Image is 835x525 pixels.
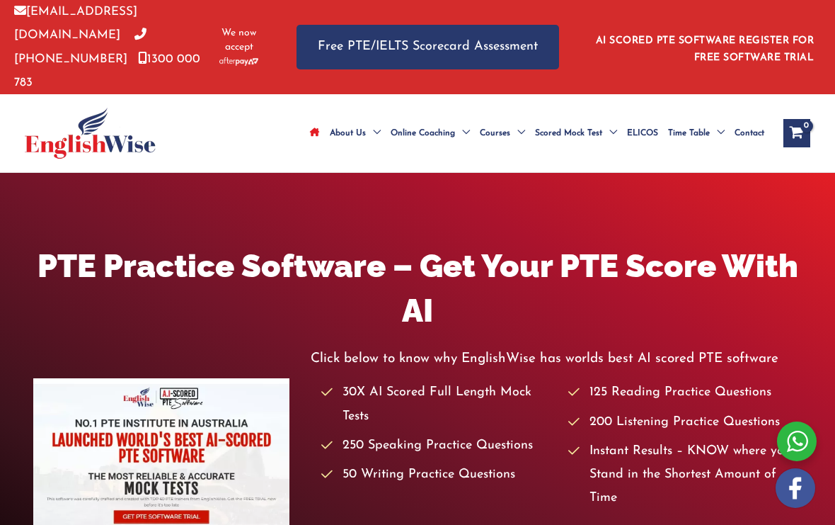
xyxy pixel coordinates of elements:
li: 250 Speaking Practice Questions [321,434,555,458]
p: Click below to know why EnglishWise has worlds best AI scored PTE software [311,347,802,371]
img: cropped-ew-logo [25,108,156,159]
span: Scored Mock Test [535,108,602,158]
span: Contact [735,108,764,158]
span: Menu Toggle [602,108,617,158]
span: We now accept [217,26,261,55]
li: 125 Reading Practice Questions [568,381,802,405]
span: Menu Toggle [710,108,725,158]
a: Scored Mock TestMenu Toggle [530,108,622,158]
a: ELICOS [622,108,663,158]
li: 200 Listening Practice Questions [568,411,802,434]
span: Time Table [668,108,710,158]
a: 1300 000 783 [14,53,200,89]
img: white-facebook.png [776,468,815,508]
a: Free PTE/IELTS Scorecard Assessment [296,25,559,69]
a: Online CoachingMenu Toggle [386,108,475,158]
li: 50 Writing Practice Questions [321,463,555,487]
span: About Us [330,108,366,158]
a: View Shopping Cart, empty [783,119,810,147]
span: ELICOS [627,108,658,158]
a: Contact [730,108,769,158]
li: 30X AI Scored Full Length Mock Tests [321,381,555,429]
a: [EMAIL_ADDRESS][DOMAIN_NAME] [14,6,137,41]
aside: Header Widget 1 [587,24,821,70]
li: Instant Results – KNOW where you Stand in the Shortest Amount of Time [568,440,802,511]
img: Afterpay-Logo [219,57,258,65]
span: Menu Toggle [455,108,470,158]
span: Courses [480,108,510,158]
span: Online Coaching [391,108,455,158]
span: Menu Toggle [366,108,381,158]
nav: Site Navigation: Main Menu [305,108,769,158]
a: CoursesMenu Toggle [475,108,530,158]
h1: PTE Practice Software – Get Your PTE Score With AI [33,244,802,333]
a: AI SCORED PTE SOFTWARE REGISTER FOR FREE SOFTWARE TRIAL [596,35,814,63]
a: [PHONE_NUMBER] [14,29,146,64]
a: Time TableMenu Toggle [663,108,730,158]
a: About UsMenu Toggle [325,108,386,158]
span: Menu Toggle [510,108,525,158]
